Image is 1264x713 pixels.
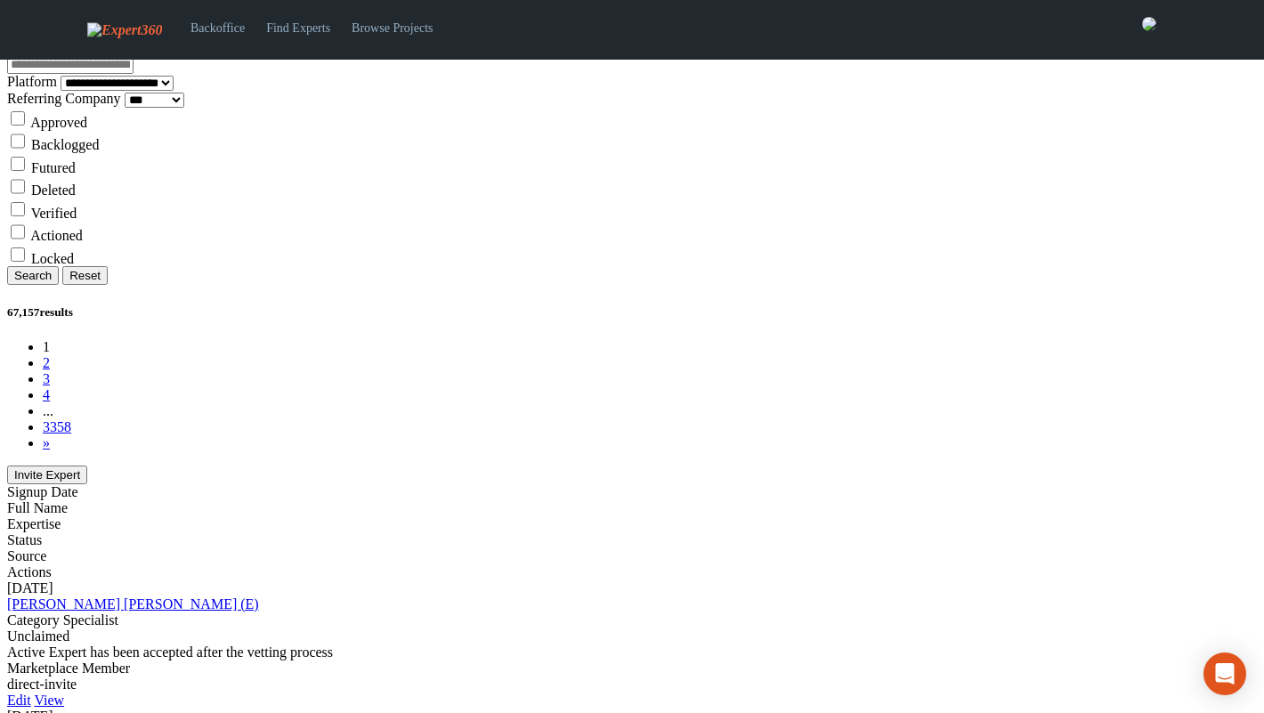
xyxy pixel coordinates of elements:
[43,403,53,418] span: ...
[7,596,259,612] a: [PERSON_NAME] [PERSON_NAME] (E)
[7,500,1257,516] div: Full Name
[43,371,50,386] a: 3
[7,548,1257,564] div: Source
[7,305,1257,320] h5: 67,157
[7,628,69,644] span: Unclaimed
[7,564,52,579] span: Actions
[7,644,45,660] span: Active
[31,182,76,198] label: Deleted
[7,484,1257,500] div: Signup Date
[43,355,50,370] a: 2
[7,693,31,708] a: Edit
[7,466,87,484] button: Invite Expert
[87,22,162,38] img: Expert360
[31,250,74,265] label: Locked
[43,387,50,402] a: 4
[7,516,1257,532] div: Expertise
[7,580,1257,596] div: [DATE]
[31,159,76,174] label: Futured
[30,114,87,129] label: Approved
[31,205,77,220] label: Verified
[39,305,72,319] span: results
[31,137,99,152] label: Backlogged
[7,91,121,106] label: Referring Company
[7,532,1257,548] div: Status
[7,74,57,89] label: Platform
[43,435,50,450] a: »
[7,612,1257,628] div: Category Specialist
[49,644,333,660] span: Expert has been accepted after the vetting process
[7,660,130,676] span: Marketplace Member
[1142,17,1156,31] img: 0421c9a1-ac87-4857-a63f-b59ed7722763-normal.jpeg
[7,677,77,692] span: direct-invite
[1203,652,1246,695] div: Open Intercom Messenger
[30,228,83,243] label: Actioned
[43,339,50,354] a: 1
[62,266,108,285] button: Reset
[43,419,71,434] a: 3358
[34,693,64,708] a: View
[7,266,59,285] button: Search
